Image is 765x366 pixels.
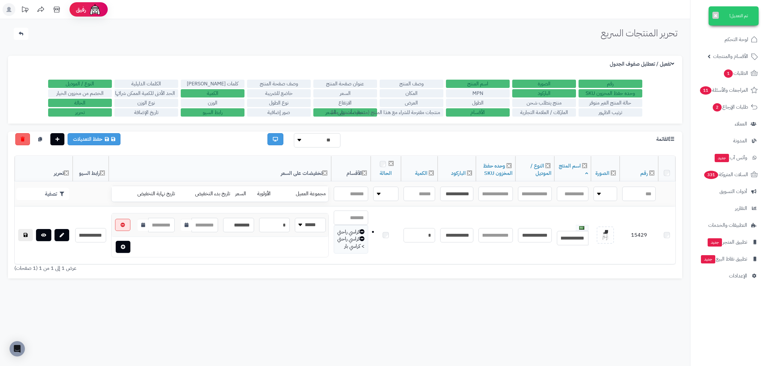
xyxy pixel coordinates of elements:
[512,89,576,97] label: الباركود
[699,86,748,95] span: المراجعات والأسئلة
[247,108,311,117] label: صور إضافية
[694,66,761,81] a: الطلبات1
[380,169,392,177] a: الحالة
[601,28,677,38] h1: تحرير المنتجات السريع
[701,255,715,263] span: جديد
[337,228,365,236] div: كراسي راحتي
[178,186,233,202] td: تاريخ بدء التخفيض
[451,169,466,177] a: الباركود
[712,103,748,111] span: طلبات الإرجاع
[640,169,648,177] a: رقم
[715,154,729,162] span: جديد
[380,108,443,117] label: منتجات مقترحة للشراء مع هذا المنتج (منتجات تُشترى معًا)
[719,187,747,196] span: أدوات التسويق
[10,265,345,272] div: عرض 1 إلى 1 من 1 (1 صفحات)
[694,150,761,165] a: وآتس آبجديد
[724,69,733,78] span: 1
[712,12,719,19] button: ×
[247,89,311,97] label: خاضع للضريبة
[656,136,676,142] h3: القائمة
[280,186,328,202] td: مجموعة العميل
[530,162,551,177] a: النوع / الموديل
[181,89,244,97] label: الكمية
[109,156,331,182] th: تخفيضات على السعر
[579,226,584,230] img: العربية
[10,341,25,356] div: Open Intercom Messenger
[331,156,371,182] th: الأقسام
[181,80,244,88] label: كلمات [PERSON_NAME]
[114,108,178,117] label: تاريخ الإضافة
[446,89,510,97] label: MPN
[114,99,178,107] label: نوع الوزن
[694,116,761,132] a: العملاء
[380,80,443,88] label: وصف المنتج
[313,80,377,88] label: عنوان صفحة المنتج
[694,234,761,250] a: تطبيق المتجرجديد
[380,99,443,107] label: العرض
[247,99,311,107] label: نوع الطول
[380,89,443,97] label: المكان
[610,61,676,67] h3: تفعيل / تعطليل صفوف الجدول
[733,136,747,145] span: المدونة
[446,108,510,117] label: الأقسام
[694,268,761,283] a: الإعدادات
[114,89,178,97] label: الحد الأدنى للكمية الممكن شرائها
[446,99,510,107] label: الطول
[17,3,33,18] a: تحديثات المنصة
[735,119,747,128] span: العملاء
[694,99,761,115] a: طلبات الإرجاع2
[48,108,112,117] label: تحرير
[48,80,112,88] label: النوع / الموديل
[415,169,427,177] a: الكمية
[579,99,642,107] label: حالة المنتج الغير متوفر
[313,99,377,107] label: الارتفاع
[694,251,761,267] a: تطبيق نقاط البيعجديد
[76,6,86,13] span: رفيق
[694,133,761,148] a: المدونة
[708,238,722,247] span: جديد
[313,89,377,97] label: السعر
[694,83,761,98] a: المراجعات والأسئلة11
[579,108,642,117] label: ترتيب الظهور
[114,80,178,88] label: الكلمات الدليلية
[579,80,642,88] label: رقم
[694,218,761,233] a: التطبيقات والخدمات
[725,35,748,44] span: لوحة التحكم
[700,255,747,263] span: تطبيق نقاط البيع
[729,271,747,280] span: الإعدادات
[512,99,576,107] label: منتج يتطلب شحن
[247,80,311,88] label: وصف صفحة المنتج
[700,86,711,95] span: 11
[48,99,112,107] label: الحالة
[708,221,747,230] span: التطبيقات والخدمات
[15,156,73,182] th: تحرير
[723,69,748,78] span: الطلبات
[89,3,101,16] img: ai-face.png
[337,235,365,250] div: كراسي راحتي > كراسي بار
[313,108,377,117] label: تخفيضات على السعر
[579,89,642,97] label: وحده حفظ المخزون SKU
[512,80,576,88] label: الصورة
[255,186,280,202] td: الأولوية
[16,188,69,200] button: تصفية
[703,170,748,179] span: السلات المتروكة
[735,204,747,213] span: التقارير
[181,108,244,117] label: رابط السيو
[233,186,255,202] td: السعر
[595,169,609,177] a: الصورة
[704,171,718,179] span: 331
[181,99,244,107] label: الوزن
[119,186,177,202] td: تاريخ نهاية التخفيض
[694,201,761,216] a: التقارير
[694,184,761,199] a: أدوات التسويق
[714,153,747,162] span: وآتس آب
[446,80,510,88] label: اسم المنتج
[68,133,120,145] a: حفظ التعديلات
[483,162,513,177] a: وحده حفظ المخزون SKU
[707,238,747,247] span: تطبيق المتجر
[694,32,761,47] a: لوحة التحكم
[620,207,658,264] td: 15429
[512,108,576,117] label: الماركات / العلامة التجارية
[73,156,109,182] th: رابط السيو
[559,162,588,177] a: اسم المنتج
